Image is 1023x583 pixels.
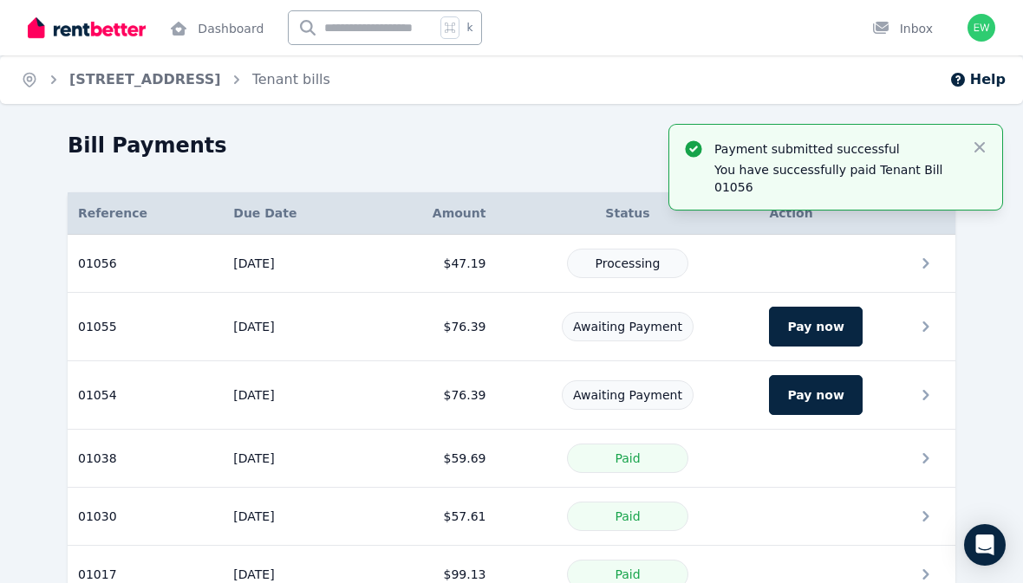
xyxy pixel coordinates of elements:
[78,386,117,404] span: 01054
[78,566,117,583] span: 01017
[968,14,995,42] img: Edith Wilson
[223,192,368,235] th: Due Date
[573,320,682,334] span: Awaiting Payment
[615,567,640,581] span: Paid
[573,388,682,402] span: Awaiting Payment
[78,255,117,272] span: 01056
[69,71,221,87] a: [STREET_ADDRESS]
[368,361,497,430] td: $76.39
[78,318,117,335] span: 01055
[496,192,759,235] th: Status
[596,256,661,270] span: Processing
[28,15,146,41] img: RentBetter
[223,430,368,488] td: [DATE]
[872,20,933,37] div: Inbox
[466,21,472,35] span: k
[223,488,368,546] td: [DATE]
[714,161,957,196] p: You have successfully paid Tenant Bill 01056
[368,235,497,293] td: $47.19
[223,235,368,293] td: [DATE]
[769,307,862,347] button: Pay now
[78,450,117,467] span: 01038
[78,204,147,222] span: Reference
[949,69,1006,90] button: Help
[769,375,862,415] button: Pay now
[223,293,368,361] td: [DATE]
[368,488,497,546] td: $57.61
[964,524,1006,566] div: Open Intercom Messenger
[615,509,640,523] span: Paid
[78,508,117,525] span: 01030
[223,361,368,430] td: [DATE]
[368,293,497,361] td: $76.39
[368,192,497,235] th: Amount
[759,192,955,235] th: Action
[68,132,227,159] h1: Bill Payments
[615,451,640,465] span: Paid
[368,430,497,488] td: $59.69
[714,140,957,158] p: Payment submitted successful
[252,69,330,90] span: Tenant bills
